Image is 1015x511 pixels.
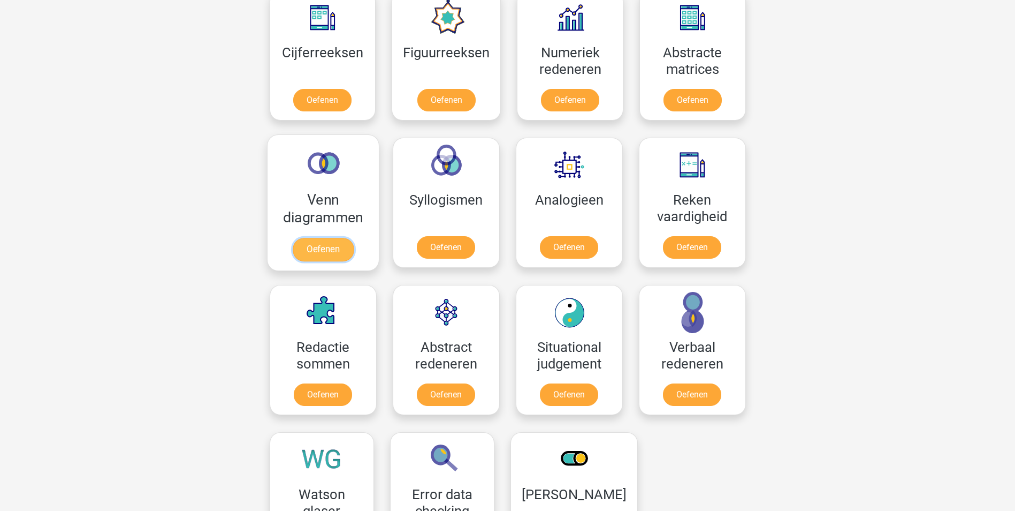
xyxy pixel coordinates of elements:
[540,236,598,259] a: Oefenen
[540,384,598,406] a: Oefenen
[293,89,352,111] a: Oefenen
[292,238,353,261] a: Oefenen
[663,236,721,259] a: Oefenen
[663,89,722,111] a: Oefenen
[417,384,475,406] a: Oefenen
[417,236,475,259] a: Oefenen
[663,384,721,406] a: Oefenen
[417,89,476,111] a: Oefenen
[294,384,352,406] a: Oefenen
[541,89,599,111] a: Oefenen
